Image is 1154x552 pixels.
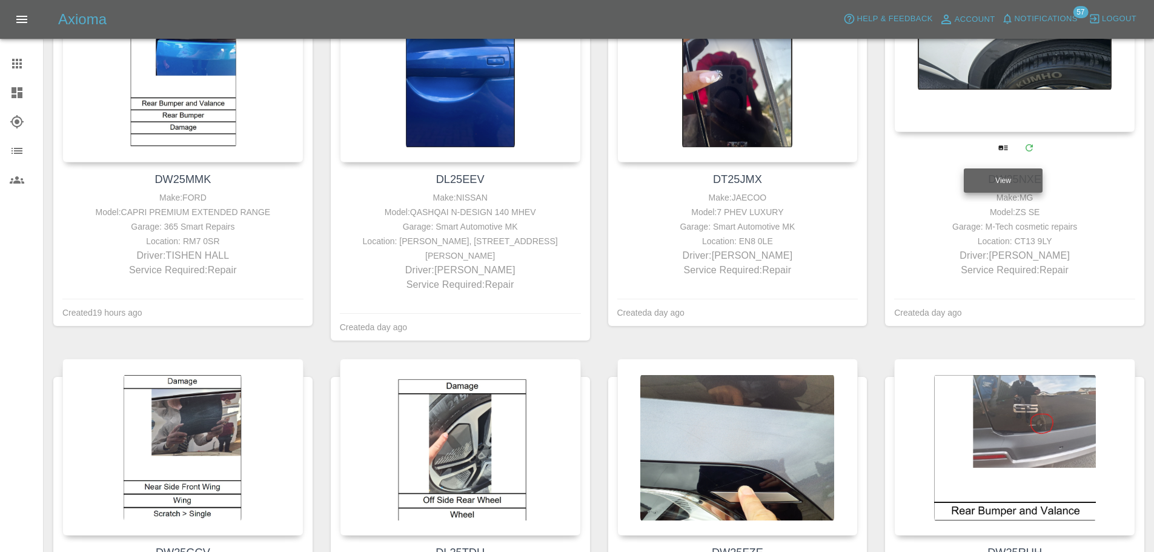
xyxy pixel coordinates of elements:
div: Model: CAPRI PREMIUM EXTENDED RANGE [65,205,300,219]
div: Model: ZS SE [897,205,1132,219]
div: Created 19 hours ago [62,305,142,320]
button: Help & Feedback [840,10,935,28]
div: Created a day ago [340,320,407,334]
button: Logout [1086,10,1139,28]
div: Make: FORD [65,190,300,205]
p: Driver: [PERSON_NAME] [897,248,1132,263]
p: Service Required: Repair [65,263,300,278]
p: Service Required: Repair [343,278,578,292]
p: Service Required: Repair [897,263,1132,278]
div: Garage: 365 Smart Repairs [65,219,300,234]
span: Help & Feedback [857,12,932,26]
div: Location: RM7 0SR [65,234,300,248]
a: DL25EEV [436,173,485,185]
div: Model: 7 PHEV LUXURY [620,205,855,219]
div: Make: NISSAN [343,190,578,205]
p: Driver: TISHEN HALL [65,248,300,263]
div: Created a day ago [617,305,685,320]
a: View [990,135,1015,160]
p: Driver: [PERSON_NAME] [343,263,578,278]
p: Driver: [PERSON_NAME] [620,248,855,263]
div: Garage: Smart Automotive MK [620,219,855,234]
span: Notifications [1015,12,1078,26]
div: View [964,168,1043,193]
span: Account [955,13,995,27]
div: Make: MG [897,190,1132,205]
a: DT25JMX [713,173,762,185]
span: 57 [1073,6,1088,18]
button: Notifications [998,10,1081,28]
a: Modify [1016,135,1041,160]
div: Location: EN8 0LE [620,234,855,248]
h5: Axioma [58,10,107,29]
a: Account [936,10,998,29]
div: Garage: Smart Automotive MK [343,219,578,234]
p: Service Required: Repair [620,263,855,278]
div: Location: [PERSON_NAME], [STREET_ADDRESS][PERSON_NAME] [343,234,578,263]
button: Open drawer [7,5,36,34]
div: Created a day ago [894,305,961,320]
a: DW25MMK [154,173,211,185]
span: Logout [1102,12,1136,26]
div: Location: CT13 9LY [897,234,1132,248]
div: Model: QASHQAI N-DESIGN 140 MHEV [343,205,578,219]
div: Make: JAECOO [620,190,855,205]
div: Garage: M-Tech cosmetic repairs [897,219,1132,234]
